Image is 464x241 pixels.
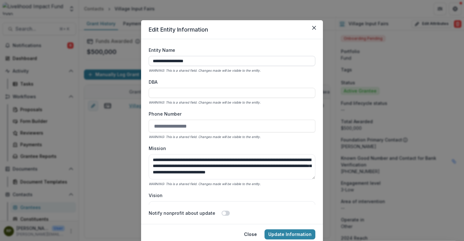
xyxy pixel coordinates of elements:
label: DBA [149,79,312,85]
button: Close [240,229,261,239]
header: Edit Entity Information [141,20,323,39]
button: Update Information [265,229,315,239]
label: Vision [149,192,312,199]
i: WARNING: This is a shared field. Changes made will be visible to the entity. [149,135,261,139]
button: Close [309,23,319,33]
label: Mission [149,145,312,152]
i: WARNING: This is a shared field. Changes made will be visible to the entity. [149,100,261,104]
label: Phone Number [149,111,312,117]
label: Entity Name [149,47,312,53]
label: Notify nonprofit about update [149,210,215,216]
i: WARNING: This is a shared field. Changes made will be visible to the entity. [149,182,261,186]
i: WARNING: This is a shared field. Changes made will be visible to the entity. [149,69,261,72]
